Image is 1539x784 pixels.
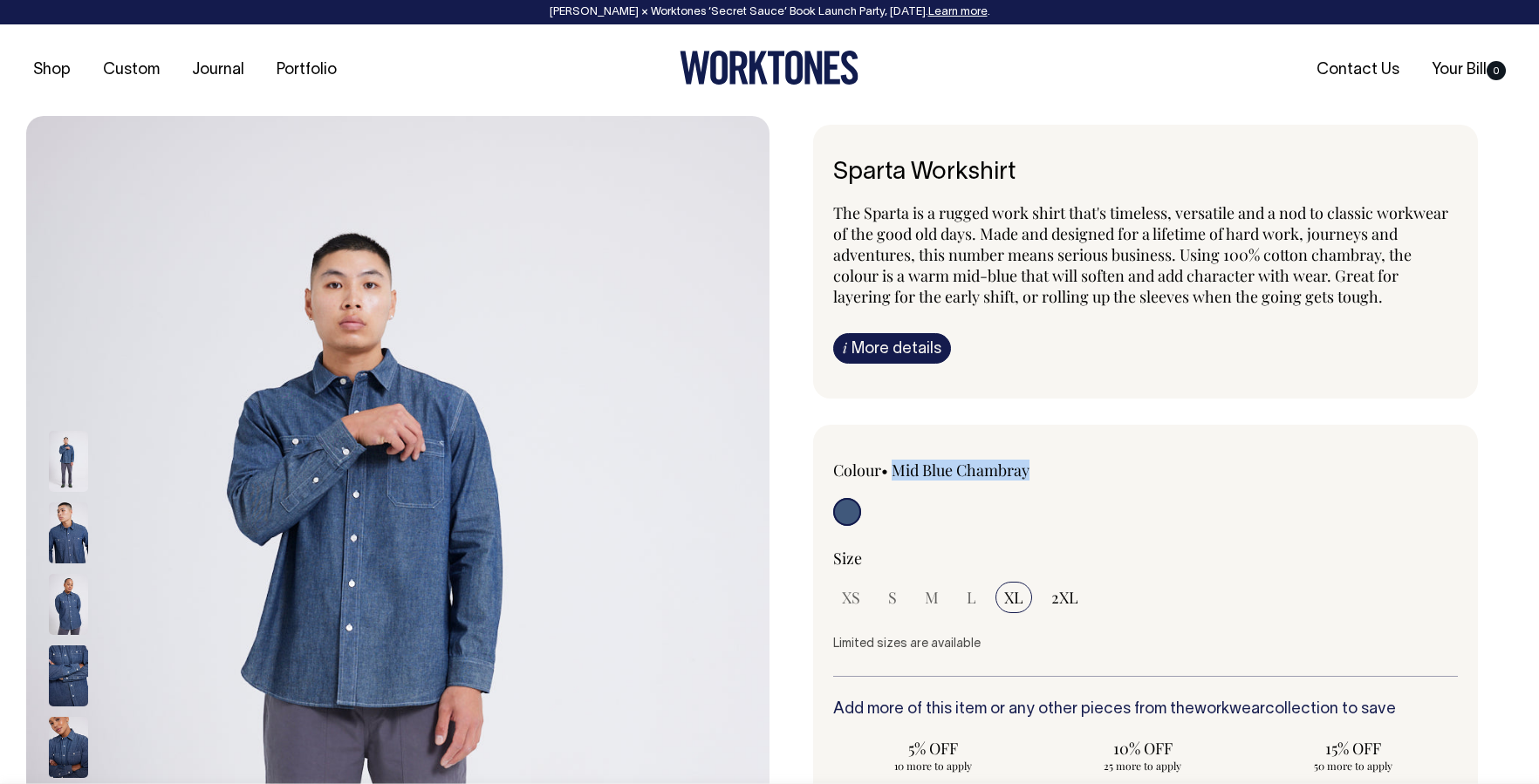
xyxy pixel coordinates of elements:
[958,582,985,613] input: L
[1043,733,1243,778] input: 10% OFF 25 more to apply
[1051,587,1078,608] span: 2XL
[49,502,88,563] img: mid-blue-chambray
[185,56,251,85] a: Journal
[833,460,1083,481] div: Colour
[995,582,1032,613] input: XL
[1310,56,1406,85] a: Contact Us
[833,548,1458,569] div: Size
[842,759,1024,773] span: 10 more to apply
[1487,61,1506,80] span: 0
[833,582,869,613] input: XS
[1425,56,1513,85] a: Your Bill0
[1052,738,1235,759] span: 10% OFF
[833,701,1458,719] h6: Add more of this item or any other pieces from the collection to save
[1004,587,1023,608] span: XL
[96,56,167,85] a: Custom
[1253,733,1453,778] input: 15% OFF 50 more to apply
[916,582,947,613] input: M
[879,582,906,613] input: S
[833,333,951,364] a: iMore details
[833,733,1033,778] input: 5% OFF 10 more to apply
[843,338,847,357] span: i
[49,431,88,492] img: mid-blue-chambray
[1194,702,1265,717] a: workwear
[833,160,1458,187] h6: Sparta Workshirt
[49,717,88,778] img: mid-blue-chambray
[892,460,1029,481] label: Mid Blue Chambray
[833,202,1448,307] span: The Sparta is a rugged work shirt that's timeless, versatile and a nod to classic workwear of the...
[49,645,88,706] img: mid-blue-chambray
[967,587,976,608] span: L
[833,638,981,650] span: Limited sizes are available
[925,587,939,608] span: M
[1262,759,1444,773] span: 50 more to apply
[928,7,988,17] a: Learn more
[17,6,1522,18] div: [PERSON_NAME] × Worktones ‘Secret Sauce’ Book Launch Party, [DATE]. .
[49,574,88,635] img: mid-blue-chambray
[881,460,888,481] span: •
[842,587,860,608] span: XS
[1262,738,1444,759] span: 15% OFF
[888,587,897,608] span: S
[26,56,78,85] a: Shop
[1043,582,1087,613] input: 2XL
[1052,759,1235,773] span: 25 more to apply
[842,738,1024,759] span: 5% OFF
[270,56,344,85] a: Portfolio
